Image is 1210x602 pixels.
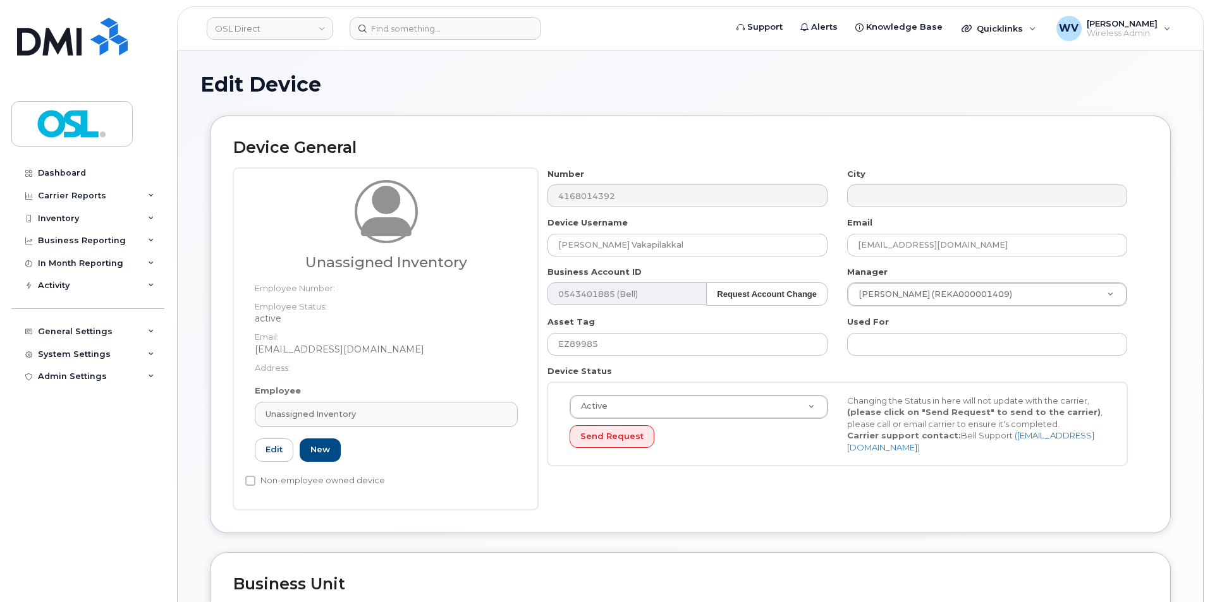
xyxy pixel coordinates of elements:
[200,73,1180,95] h1: Edit Device
[838,395,1115,454] div: Changing the Status in here will not update with the carrier, , please call or email carrier to e...
[847,430,1094,452] a: [EMAIL_ADDRESS][DOMAIN_NAME]
[547,365,612,377] label: Device Status
[255,343,518,356] dd: [EMAIL_ADDRESS][DOMAIN_NAME]
[547,316,595,328] label: Asset Tag
[570,425,654,448] button: Send Request
[255,294,518,313] dt: Employee Status:
[233,575,1147,593] h2: Business Unit
[255,255,518,270] h3: Unassigned Inventory
[570,395,828,418] a: Active
[255,312,518,325] dd: active
[847,407,1101,417] strong: (please click on "Send Request" to send to the carrier)
[717,289,817,299] strong: Request Account Change
[547,266,642,278] label: Business Account ID
[255,356,518,374] dt: Address:
[847,217,872,229] label: Email
[851,289,1012,300] span: [PERSON_NAME] (REKA000001409)
[255,385,301,397] label: Employee
[245,476,255,486] input: Non-employee owned device
[255,438,293,462] a: Edit
[255,402,518,427] a: Unassigned Inventory
[266,408,356,420] span: Unassigned Inventory
[847,168,865,180] label: City
[300,438,341,462] a: New
[547,168,584,180] label: Number
[233,139,1147,157] h2: Device General
[245,473,385,488] label: Non-employee owned device
[547,217,628,229] label: Device Username
[255,325,518,343] dt: Email:
[848,283,1127,306] a: [PERSON_NAME] (REKA000001409)
[706,282,828,306] button: Request Account Change
[255,276,518,294] dt: Employee Number:
[573,400,608,412] span: Active
[847,266,888,278] label: Manager
[847,316,889,328] label: Used For
[847,430,961,440] strong: Carrier support contact:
